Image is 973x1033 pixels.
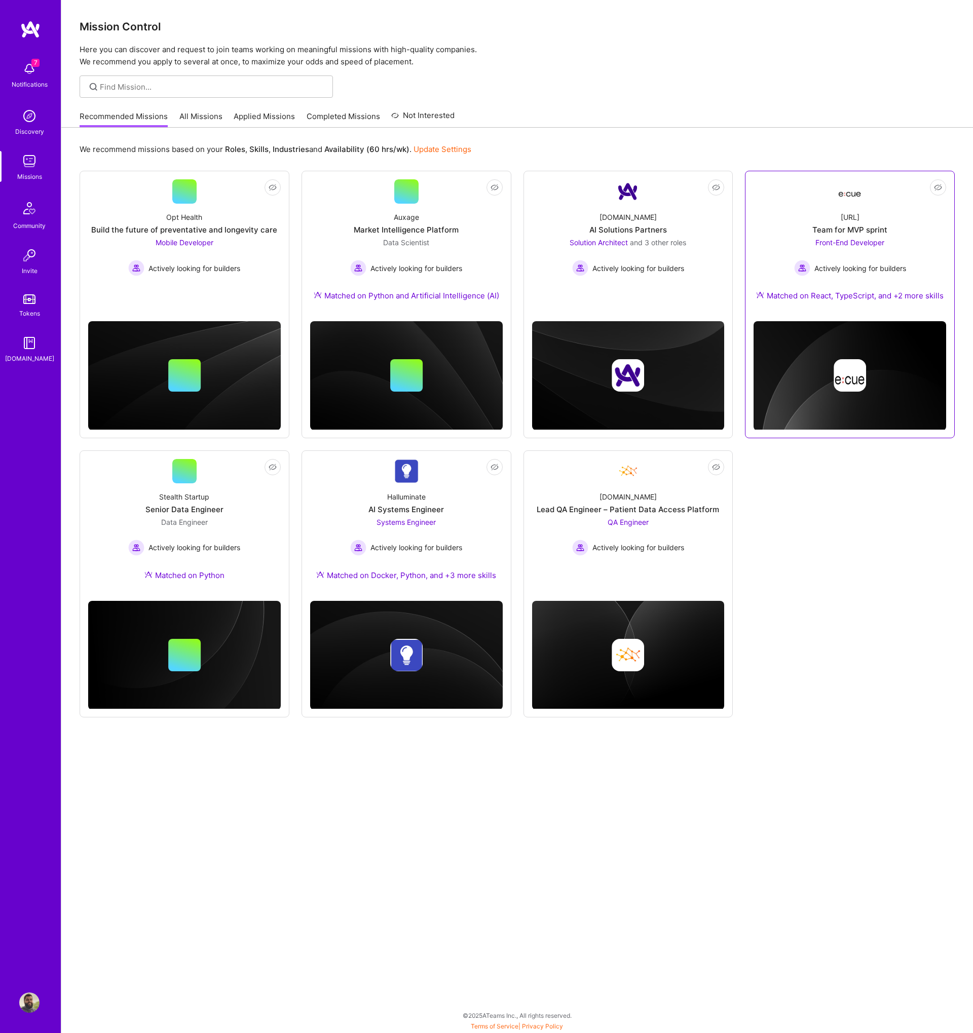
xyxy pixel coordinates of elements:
[19,245,40,265] img: Invite
[608,518,649,526] span: QA Engineer
[350,540,366,556] img: Actively looking for builders
[756,290,944,301] div: Matched on React, TypeScript, and +2 more skills
[80,20,955,33] h3: Mission Control
[22,265,38,276] div: Invite
[712,463,720,471] i: icon EyeClosed
[31,59,40,67] span: 7
[15,126,44,137] div: Discovery
[179,111,222,128] a: All Missions
[88,601,281,710] img: cover
[532,601,725,710] img: cover
[794,260,810,276] img: Actively looking for builders
[161,518,208,526] span: Data Engineer
[128,260,144,276] img: Actively looking for builders
[612,359,644,392] img: Company logo
[61,1003,973,1028] div: © 2025 ATeams Inc., All rights reserved.
[314,291,322,299] img: Ateam Purple Icon
[19,333,40,353] img: guide book
[572,260,588,276] img: Actively looking for builders
[491,463,499,471] i: icon EyeClosed
[17,196,42,220] img: Community
[269,183,277,192] i: icon EyeClosed
[354,224,459,235] div: Market Intelligence Platform
[756,291,764,299] img: Ateam Purple Icon
[471,1022,563,1030] span: |
[249,144,269,154] b: Skills
[630,238,686,247] span: and 3 other roles
[310,459,503,593] a: Company LogoHalluminateAI Systems EngineerSystems Engineer Actively looking for buildersActively ...
[600,212,657,222] div: [DOMAIN_NAME]
[310,601,503,710] img: cover
[148,263,240,274] span: Actively looking for builders
[269,463,277,471] i: icon EyeClosed
[19,106,40,126] img: discovery
[19,992,40,1013] img: User Avatar
[80,44,955,68] p: Here you can discover and request to join teams working on meaningful missions with high-quality ...
[159,491,209,502] div: Stealth Startup
[156,238,213,247] span: Mobile Developer
[91,224,277,235] div: Build the future of preventative and longevity care
[377,518,436,526] span: Systems Engineer
[145,504,223,515] div: Senior Data Engineer
[310,321,503,430] img: cover
[19,59,40,79] img: bell
[532,321,725,430] img: cover
[754,321,946,430] img: cover
[307,111,380,128] a: Completed Missions
[383,238,429,247] span: Data Scientist
[471,1022,518,1030] a: Terms of Service
[370,263,462,274] span: Actively looking for builders
[144,570,153,579] img: Ateam Purple Icon
[13,220,46,231] div: Community
[391,109,455,128] a: Not Interested
[88,321,281,430] img: cover
[80,144,471,155] p: We recommend missions based on your , , and .
[841,212,859,222] div: [URL]
[387,491,426,502] div: Halluminate
[234,111,295,128] a: Applied Missions
[600,491,657,502] div: [DOMAIN_NAME]
[592,542,684,553] span: Actively looking for builders
[20,20,41,39] img: logo
[88,459,281,593] a: Stealth StartupSenior Data EngineerData Engineer Actively looking for buildersActively looking fo...
[522,1022,563,1030] a: Privacy Policy
[532,179,725,300] a: Company Logo[DOMAIN_NAME]AI Solutions PartnersSolution Architect and 3 other rolesActively lookin...
[394,212,419,222] div: Auxage
[310,179,503,313] a: AuxageMarket Intelligence PlatformData Scientist Actively looking for buildersActively looking fo...
[144,570,224,581] div: Matched on Python
[754,179,946,313] a: Company Logo[URL]Team for MVP sprintFront-End Developer Actively looking for buildersActively loo...
[592,263,684,274] span: Actively looking for builders
[612,639,644,671] img: Company logo
[225,144,245,154] b: Roles
[350,260,366,276] img: Actively looking for builders
[5,353,54,364] div: [DOMAIN_NAME]
[370,542,462,553] span: Actively looking for builders
[616,179,640,204] img: Company Logo
[368,504,444,515] div: AI Systems Engineer
[838,182,862,201] img: Company Logo
[532,459,725,580] a: Company Logo[DOMAIN_NAME]Lead QA Engineer – Patient Data Access PlatformQA Engineer Actively look...
[572,540,588,556] img: Actively looking for builders
[712,183,720,192] i: icon EyeClosed
[17,992,42,1013] a: User Avatar
[589,224,667,235] div: AI Solutions Partners
[273,144,309,154] b: Industries
[491,183,499,192] i: icon EyeClosed
[80,111,168,128] a: Recommended Missions
[934,183,942,192] i: icon EyeClosed
[88,179,281,300] a: Opt HealthBuild the future of preventative and longevity careMobile Developer Actively looking fo...
[616,459,640,483] img: Company Logo
[414,144,471,154] a: Update Settings
[88,81,99,93] i: icon SearchGrey
[390,639,423,671] img: Company logo
[815,238,884,247] span: Front-End Developer
[23,294,35,304] img: tokens
[166,212,202,222] div: Opt Health
[12,79,48,90] div: Notifications
[316,570,496,581] div: Matched on Docker, Python, and +3 more skills
[570,238,628,247] span: Solution Architect
[19,151,40,171] img: teamwork
[537,504,719,515] div: Lead QA Engineer – Patient Data Access Platform
[834,359,866,392] img: Company logo
[812,224,887,235] div: Team for MVP sprint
